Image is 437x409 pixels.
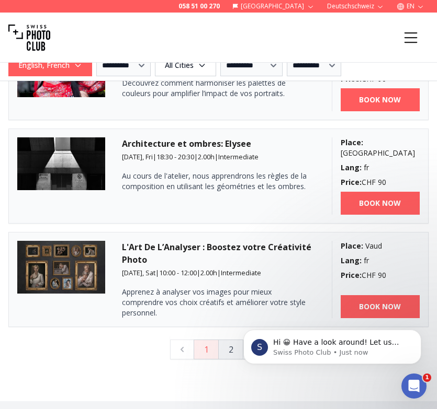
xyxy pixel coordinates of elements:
span: 2.00 h [200,268,217,277]
span: 10:00 - 12:00 [159,268,197,277]
p: Découvrez comment harmoniser les palettes de couleurs pour amplifier l’impact de vos portraits. [122,78,315,99]
span: 90 [378,270,386,280]
small: | | | [122,268,261,277]
a: BOOK NOW [341,88,420,111]
button: English, French [8,54,92,76]
span: [DATE], Sat [122,268,155,277]
span: Intermediate [221,268,261,277]
span: 2.00 h [198,152,215,161]
div: CHF [341,270,420,281]
a: 058 51 00 270 [178,2,220,10]
h3: Architecture et ombres: Elysee [122,137,315,150]
small: | | | [122,152,259,161]
button: 2 [218,340,243,359]
b: BOOK NOW [359,301,401,312]
img: Architecture et ombres: Elysee [17,137,105,190]
b: Lang : [341,162,362,172]
span: [DATE], Fri [122,152,153,161]
span: English, French [10,56,91,75]
a: BOOK NOW [341,192,420,215]
h3: L'Art De L’Analyser : Boostez votre Créativité Photo [122,241,315,266]
b: BOOK NOW [359,95,401,105]
p: Au cours de l'atelier, nous apprendrons les règles de la composition en utilisant les géométries ... [122,171,315,192]
span: Intermediate [218,152,259,161]
a: BOOK NOW [341,295,420,318]
div: [GEOGRAPHIC_DATA] [341,137,420,158]
b: BOOK NOW [359,198,401,208]
img: Swiss photo club [8,17,50,59]
span: 18:30 - 20:30 [156,152,194,161]
b: Place : [341,241,363,251]
span: 90 [378,177,386,187]
b: Place : [341,137,363,147]
div: fr [341,162,420,173]
div: fr [341,255,420,266]
button: 1 [194,340,219,359]
div: CHF [341,177,420,188]
iframe: Intercom notifications message [228,308,437,381]
iframe: Intercom live chat [401,373,427,399]
p: Apprenez à analyser vos images pour mieux comprendre vos choix créatifs et améliorer votre style ... [122,287,315,318]
span: 1 [423,373,431,382]
button: Menu [393,20,429,55]
span: All Cities [156,56,215,75]
div: Vaud [341,241,420,251]
button: All Cities [155,54,216,76]
img: L'Art De L’Analyser : Boostez votre Créativité Photo [17,241,105,294]
b: Lang : [341,255,362,265]
b: Price : [341,270,362,280]
b: Price : [341,177,362,187]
